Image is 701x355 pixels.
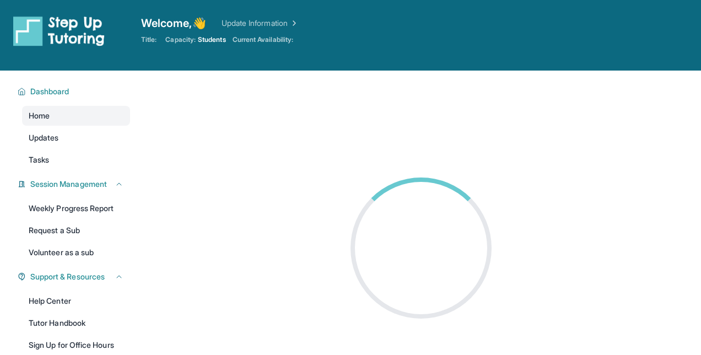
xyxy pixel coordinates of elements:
span: Title: [141,35,157,44]
span: Dashboard [30,86,69,97]
a: Help Center [22,291,130,311]
button: Session Management [26,179,123,190]
a: Sign Up for Office Hours [22,335,130,355]
a: Weekly Progress Report [22,198,130,218]
span: Capacity: [165,35,196,44]
span: Support & Resources [30,271,105,282]
a: Update Information [222,18,299,29]
a: Volunteer as a sub [22,243,130,262]
span: Tasks [29,154,49,165]
img: logo [13,15,105,46]
button: Dashboard [26,86,123,97]
span: Students [198,35,226,44]
a: Tasks [22,150,130,170]
button: Support & Resources [26,271,123,282]
span: Current Availability: [233,35,293,44]
img: Chevron Right [288,18,299,29]
span: Welcome, 👋 [141,15,206,31]
span: Session Management [30,179,107,190]
a: Updates [22,128,130,148]
a: Home [22,106,130,126]
a: Request a Sub [22,220,130,240]
span: Home [29,110,50,121]
span: Updates [29,132,59,143]
a: Tutor Handbook [22,313,130,333]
